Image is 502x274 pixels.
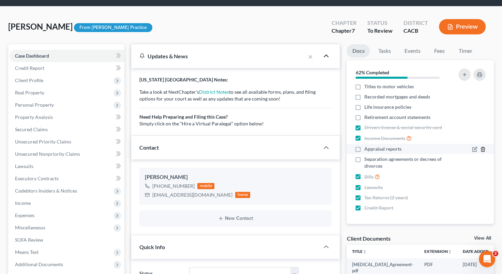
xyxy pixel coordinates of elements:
span: Quick Info [139,244,165,250]
button: × [308,52,313,61]
span: Bills [364,173,374,180]
b: Need Help Preparing and Filing this Case? [139,114,228,120]
span: Contact [139,144,159,151]
div: I'm glad you are happy with the details we were able to import from your previous CMS. However, w... [11,48,106,108]
div: Updates & News [139,52,297,60]
button: Send a message… [117,219,128,230]
div: District [404,19,428,27]
a: SOFA Review [10,234,124,246]
a: Timer [453,44,477,58]
a: Executory Contracts [10,172,124,185]
div: Chapter [332,19,356,27]
span: Case Dashboard [15,53,49,59]
div: [DATE] [5,200,131,209]
span: Retirement account statements [364,114,430,121]
strong: 62% Completed [355,70,389,75]
div: Carla says… [5,118,131,140]
span: Executory Contracts [15,176,59,181]
span: Real Property [15,90,44,95]
span: Lawsuits [364,184,383,191]
h1: [PERSON_NAME] [33,3,77,9]
span: Income Documents [364,135,405,142]
span: Appraisal reports [364,146,401,152]
span: Expenses [15,212,34,218]
span: SOFA Review [15,237,43,243]
a: Unsecured Priority Claims [10,136,124,148]
span: Life insurance policies [364,104,411,110]
div: [PHONE_NUMBER] [152,183,195,189]
span: Drivers license & social security card [364,124,442,131]
span: Credit Report [15,65,44,71]
div: On another note, can you assist me with signing up for virtual paralegal support? I am having som... [25,140,131,195]
span: Income [15,200,31,206]
div: To Review [367,27,393,35]
div: [EMAIL_ADDRESS][DOMAIN_NAME] [152,192,232,198]
a: Credit Report [10,62,124,74]
a: Unsecured Nonpriority Claims [10,148,124,160]
span: 2 [493,251,498,256]
p: Take a look at NextChapter's to see all available forms, plans, and filing options for your court... [139,89,332,127]
a: Tasks [372,44,396,58]
textarea: Message… [6,208,131,219]
iframe: Intercom live chat [479,251,495,267]
span: Miscellaneous [15,225,45,230]
span: Tax Returns (2 years) [364,194,408,201]
button: Emoji picker [21,222,27,227]
span: Client Profile [15,77,43,83]
p: Active [33,9,47,15]
a: Date Added expand_more [463,249,493,254]
div: Ok understood. I thought that there may be a batch process. [25,118,131,139]
button: Upload attachment [11,222,16,227]
span: Unsecured Nonpriority Claims [15,151,80,157]
button: New Contact [145,216,326,221]
span: Codebtors Insiders & Notices [15,188,77,194]
div: Client Documents [347,235,390,242]
span: Separation agreements or decrees of divorces [364,156,451,169]
img: Profile image for Lindsey [19,4,30,15]
a: Secured Claims [10,123,124,136]
button: Gif picker [32,222,38,227]
button: Home [107,3,120,16]
span: Property Analysis [15,114,53,120]
span: Lawsuits [15,163,33,169]
span: Personal Property [15,102,54,108]
a: Events [399,44,426,58]
a: Titleunfold_more [352,249,367,254]
div: Chapter [332,27,356,35]
button: Preview [439,19,486,34]
div: Close [120,3,132,15]
div: [PERSON_NAME] [145,173,326,181]
i: expand_more [489,250,493,254]
i: unfold_more [448,250,452,254]
span: Additional Documents [15,261,63,267]
div: Hi [PERSON_NAME],I'm glad you are happy with the details we were able to import from your previou... [5,34,112,112]
div: From [PERSON_NAME] Practice [74,23,152,32]
span: Recorded mortgages and deeds [364,93,430,100]
button: Start recording [43,222,49,227]
a: Extensionunfold_more [424,249,452,254]
a: Fees [428,44,450,58]
span: Unsecured Priority Claims [15,139,71,144]
span: Credit Report [364,204,393,211]
div: Carla says… [5,140,131,200]
a: View All [474,236,491,241]
a: Lawsuits [10,160,124,172]
span: 7 [352,27,355,34]
div: CACB [404,27,428,35]
i: unfold_more [363,250,367,254]
div: Emma says… [5,34,131,118]
div: home [235,192,250,198]
div: On another note, can you assist me with signing up for virtual paralegal support? I am having som... [30,144,125,191]
span: [PERSON_NAME] [8,21,73,31]
span: Titles to motor vehicles [364,83,414,90]
div: mobile [197,183,214,189]
a: Case Dashboard [10,50,124,62]
p: [US_STATE] [GEOGRAPHIC_DATA] Notes: [139,76,332,83]
span: Means Test [15,249,39,255]
span: Secured Claims [15,126,48,132]
div: Hi [PERSON_NAME], [11,38,106,45]
a: Property Analysis [10,111,124,123]
div: Ok understood. I thought that there may be a batch process. [30,122,125,135]
div: Status [367,19,393,27]
a: District Notes [199,89,229,95]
